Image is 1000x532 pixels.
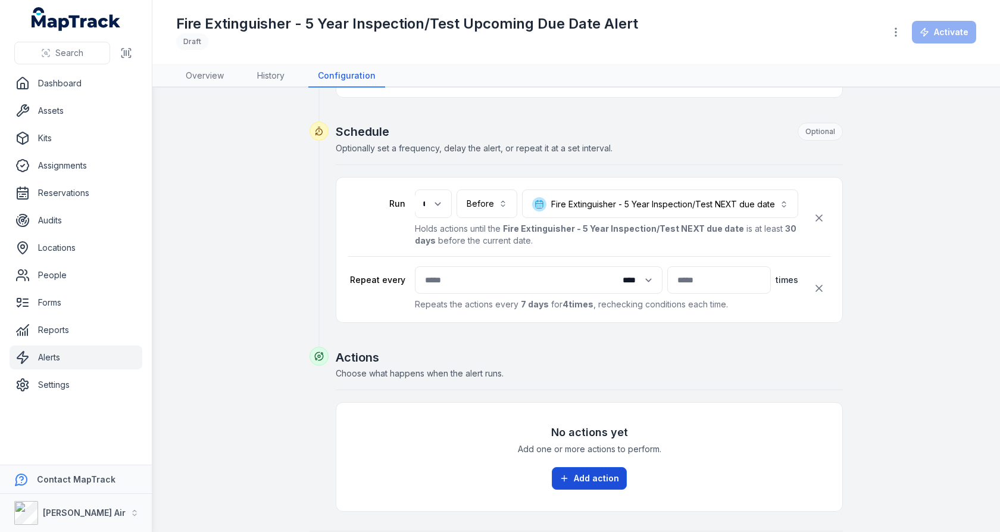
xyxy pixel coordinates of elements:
div: Draft [176,33,208,50]
a: Configuration [308,65,385,88]
button: Search [14,42,110,64]
a: History [248,65,294,88]
span: Search [55,47,83,59]
label: Run [348,198,405,210]
a: Forms [10,291,142,315]
strong: 4 times [562,299,593,309]
span: Choose what happens when the alert runs. [336,368,504,378]
a: Overview [176,65,233,88]
div: Optional [798,123,843,141]
span: Add one or more actions to perform. [518,443,661,455]
a: Settings [10,373,142,397]
a: Kits [10,126,142,150]
p: Holds actions until the is at least before the current date. [415,223,798,247]
a: Assignments [10,154,142,178]
strong: [PERSON_NAME] Air [43,508,126,518]
strong: Contact MapTrack [37,474,115,484]
a: Reservations [10,181,142,205]
a: MapTrack [32,7,121,31]
strong: Fire Extinguisher - 5 Year Inspection/Test NEXT due date [503,223,744,234]
p: Repeats the actions every for , rechecking conditions each time. [415,298,798,310]
h2: Actions [336,349,843,366]
a: Alerts [10,346,142,369]
a: Locations [10,236,142,260]
h1: Fire Extinguisher - 5 Year Inspection/Test Upcoming Due Date Alert [176,14,638,33]
h2: Schedule [336,123,843,141]
h3: No actions yet [551,424,628,441]
a: People [10,263,142,287]
a: Audits [10,209,142,232]
button: Add action [552,467,627,490]
strong: 7 days [521,299,549,309]
span: Optionally set a frequency, delay the alert, or repeat it at a set interval. [336,143,612,153]
button: Fire Extinguisher - 5 Year Inspection/Test NEXT due date [522,189,798,218]
span: times [776,274,798,286]
label: Repeat every [348,274,405,286]
a: Assets [10,99,142,123]
a: Reports [10,318,142,342]
button: Before [457,189,517,218]
a: Dashboard [10,71,142,95]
